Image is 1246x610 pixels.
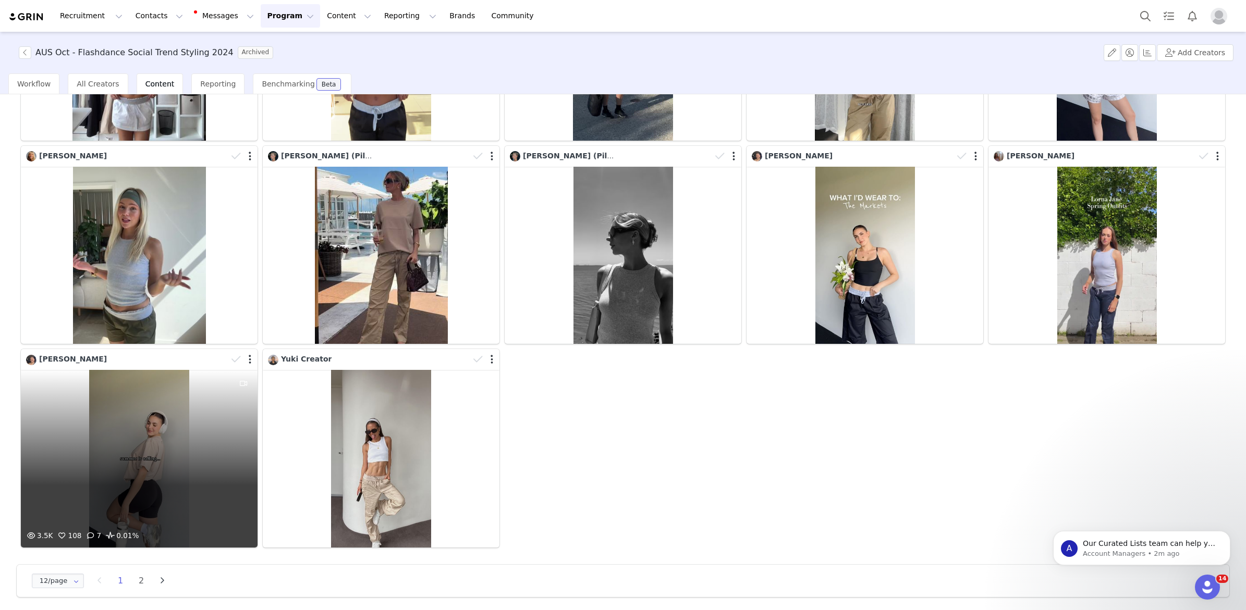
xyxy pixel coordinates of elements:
[84,531,102,540] span: 7
[1211,8,1227,24] img: placeholder-profile.jpg
[281,152,386,160] span: [PERSON_NAME] (Pilates)
[765,152,833,160] span: [PERSON_NAME]
[113,574,128,588] li: 1
[77,80,119,88] span: All Creators
[1037,509,1246,582] iframe: Intercom notifications message
[35,46,234,59] h3: AUS Oct - Flashdance Social Trend Styling 2024
[104,530,139,542] span: 0.01%
[510,151,520,161] img: c8bf01b3-df78-4b29-88a4-c2aed99febc8.jpg
[39,355,107,363] span: [PERSON_NAME]
[1204,8,1238,24] button: Profile
[321,4,377,28] button: Content
[262,80,314,88] span: Benchmarking
[994,151,1004,161] img: 12a08ebf-f1e3-4cd9-a27d-d5e9f3ea60fe.jpg
[200,80,236,88] span: Reporting
[238,46,274,59] span: Archived
[261,4,320,28] button: Program
[1195,575,1220,600] iframe: Intercom live chat
[39,152,107,160] span: [PERSON_NAME]
[25,531,53,540] span: 3.5K
[268,355,278,365] img: 49ff8e98-c8e3-4759-97f9-c1c7d1b3bbc0.jpg
[1216,575,1228,583] span: 14
[268,151,278,161] img: c8bf01b3-df78-4b29-88a4-c2aed99febc8.jpg
[485,4,545,28] a: Community
[17,80,51,88] span: Workflow
[443,4,484,28] a: Brands
[1157,4,1180,28] a: Tasks
[19,46,277,59] span: [object Object]
[523,152,628,160] span: [PERSON_NAME] (Pilates)
[32,574,84,588] input: Select
[145,80,175,88] span: Content
[8,12,45,22] img: grin logo
[1157,44,1233,61] button: Add Creators
[1134,4,1157,28] button: Search
[378,4,443,28] button: Reporting
[190,4,260,28] button: Messages
[133,574,149,588] li: 2
[56,531,82,540] span: 108
[1181,4,1204,28] button: Notifications
[322,81,336,88] div: Beta
[54,4,129,28] button: Recruitment
[1007,152,1074,160] span: [PERSON_NAME]
[129,4,189,28] button: Contacts
[752,151,762,161] img: 329e8408-115a-4e01-99c5-5d20c9efd3d4.jpg
[26,151,36,161] img: 21a93b37-8ab6-41dd-85a5-6c8f4f526e37.jpg
[26,355,36,365] img: 329e8408-115a-4e01-99c5-5d20c9efd3d4.jpg
[281,355,332,363] span: Yuki Creator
